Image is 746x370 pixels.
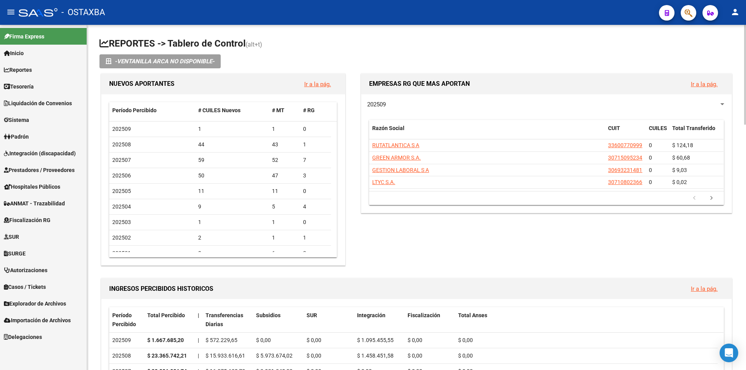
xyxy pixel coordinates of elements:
[303,202,328,211] div: 4
[6,7,16,17] mat-icon: menu
[147,353,187,359] strong: $ 23.365.742,21
[256,312,281,318] span: Subsidios
[112,203,131,210] span: 202504
[354,307,404,333] datatable-header-cell: Integración
[458,337,473,343] span: $ 0,00
[357,353,394,359] span: $ 1.458.451,58
[404,307,455,333] datatable-header-cell: Fiscalización
[4,266,47,274] span: Autorizaciones
[4,82,34,91] span: Tesorería
[649,167,652,173] span: 0
[112,235,131,241] span: 202502
[458,312,487,318] span: Total Anses
[608,142,642,148] span: 33600770999
[272,202,297,211] div: 5
[99,37,734,51] h1: REPORTES -> Tablero de Control
[4,182,60,191] span: Hospitales Públicos
[307,312,317,318] span: SUR
[303,233,328,242] div: 1
[206,353,245,359] span: $ 15.933.616,61
[720,344,738,362] div: Open Intercom Messenger
[99,54,221,68] button: -VENTANILLA ARCA NO DISPONIBLE-
[147,312,185,318] span: Total Percibido
[672,167,687,173] span: $ 9,03
[144,307,195,333] datatable-header-cell: Total Percibido
[455,307,718,333] datatable-header-cell: Total Anses
[649,179,652,185] span: 0
[253,307,303,333] datatable-header-cell: Subsidios
[303,218,328,227] div: 0
[303,187,328,196] div: 0
[112,107,157,113] span: Período Percibido
[4,32,44,41] span: Firma Express
[458,353,473,359] span: $ 0,00
[109,307,144,333] datatable-header-cell: Período Percibido
[272,218,297,227] div: 1
[649,155,652,161] span: 0
[730,7,740,17] mat-icon: person
[372,155,421,161] span: GREEN ARMOR S.A.
[303,307,354,333] datatable-header-cell: SUR
[272,140,297,149] div: 43
[198,218,266,227] div: 1
[4,316,71,325] span: Importación de Archivos
[685,77,724,91] button: Ir a la pág.
[109,80,174,87] span: NUEVOS APORTANTES
[669,120,723,146] datatable-header-cell: Total Transferido
[198,202,266,211] div: 9
[303,249,328,258] div: 2
[4,149,76,158] span: Integración (discapacidad)
[4,66,32,74] span: Reportes
[112,250,131,256] span: 202501
[687,194,702,203] a: go to previous page
[109,285,213,292] span: INGRESOS PERCIBIDOS HISTORICOS
[608,167,642,173] span: 30693231481
[672,142,693,148] span: $ 124,18
[4,283,46,291] span: Casos / Tickets
[272,107,284,113] span: # MT
[272,171,297,180] div: 47
[672,179,687,185] span: $ 0,02
[649,142,652,148] span: 0
[272,125,297,134] div: 1
[357,312,385,318] span: Integración
[202,307,253,333] datatable-header-cell: Transferencias Diarias
[369,120,605,146] datatable-header-cell: Razón Social
[4,49,24,57] span: Inicio
[4,233,19,241] span: SUR
[112,188,131,194] span: 202505
[372,142,419,148] span: RUTATLANTICA S A
[256,353,293,359] span: $ 5.973.674,02
[608,155,642,161] span: 30715095234
[272,156,297,165] div: 52
[246,41,262,48] span: (alt+t)
[198,156,266,165] div: 59
[198,312,199,318] span: |
[369,80,470,87] span: EMPRESAS RG QUE MAS APORTAN
[685,281,724,296] button: Ir a la pág.
[198,337,199,343] span: |
[303,156,328,165] div: 7
[4,132,29,141] span: Padrón
[608,125,620,131] span: CUIT
[672,155,690,161] span: $ 60,68
[198,171,266,180] div: 50
[303,125,328,134] div: 0
[298,77,337,91] button: Ir a la pág.
[269,102,300,119] datatable-header-cell: # MT
[4,166,75,174] span: Prestadores / Proveedores
[272,249,297,258] div: 6
[198,125,266,134] div: 1
[300,102,331,119] datatable-header-cell: # RG
[195,102,269,119] datatable-header-cell: # CUILES Nuevos
[206,337,237,343] span: $ 572.229,65
[4,333,42,341] span: Delegaciones
[605,120,646,146] datatable-header-cell: CUIT
[4,199,65,208] span: ANMAT - Trazabilidad
[704,194,719,203] a: go to next page
[112,336,141,345] div: 202509
[198,107,241,113] span: # CUILES Nuevos
[272,233,297,242] div: 1
[372,167,429,173] span: GESTION LABORAL S A
[112,157,131,163] span: 202507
